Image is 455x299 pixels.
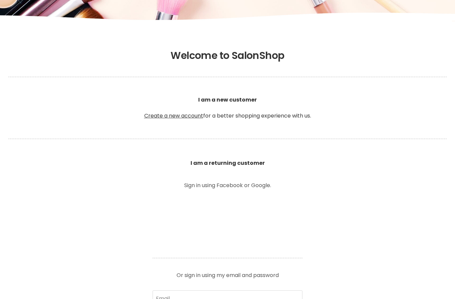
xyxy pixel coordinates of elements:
[153,267,302,278] p: Or sign in using my email and password
[8,50,447,62] h1: Welcome to SalonShop
[191,159,265,167] b: I am a returning customer
[153,198,302,248] iframe: Social Login Buttons
[198,96,257,104] b: I am a new customer
[144,112,203,120] a: Create a new account
[153,183,302,188] p: Sign in using Facebook or Google.
[8,80,447,136] p: for a better shopping experience with us.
